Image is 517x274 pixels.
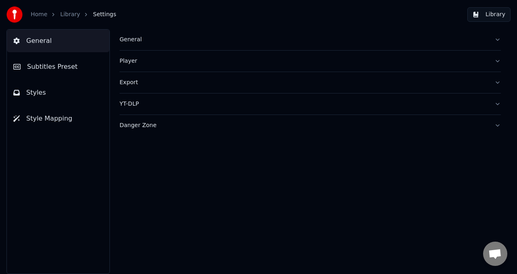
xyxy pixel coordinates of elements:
span: Subtitles Preset [27,62,78,72]
span: General [26,36,52,46]
button: General [120,29,501,50]
button: Styles [7,81,109,104]
span: Style Mapping [26,114,72,123]
span: Styles [26,88,46,98]
a: Library [60,11,80,19]
div: General [120,36,488,44]
button: Player [120,51,501,72]
a: Home [31,11,47,19]
button: General [7,30,109,52]
nav: breadcrumb [31,11,116,19]
button: Library [467,7,511,22]
button: YT-DLP [120,93,501,115]
button: Style Mapping [7,107,109,130]
div: YT-DLP [120,100,488,108]
img: youka [6,6,23,23]
button: Danger Zone [120,115,501,136]
div: Player [120,57,488,65]
div: Open chat [483,242,507,266]
div: Danger Zone [120,121,488,130]
button: Export [120,72,501,93]
div: Export [120,79,488,87]
span: Settings [93,11,116,19]
button: Subtitles Preset [7,55,109,78]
